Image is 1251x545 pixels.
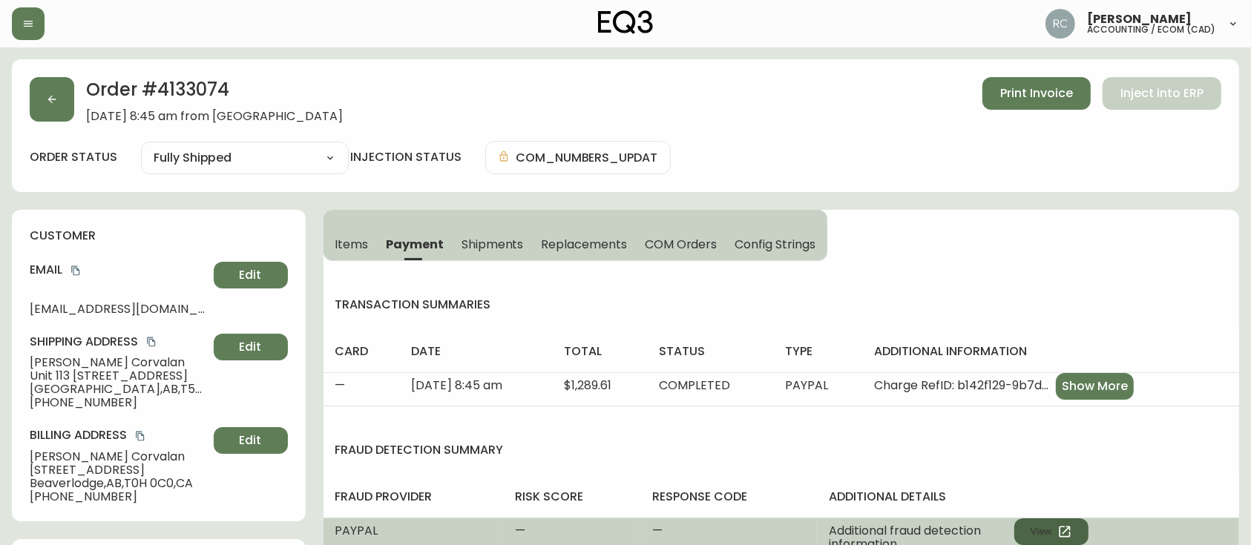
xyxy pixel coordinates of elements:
h4: fraud provider [335,489,492,505]
h4: injection status [350,149,462,165]
span: Payment [386,237,444,252]
span: [PERSON_NAME] Corvalan [30,450,208,463]
span: [EMAIL_ADDRESS][DOMAIN_NAME] [30,303,208,316]
h4: status [659,343,761,360]
span: Show More [1062,378,1128,394]
span: Edit [240,267,262,283]
button: copy [144,334,159,349]
button: Show More [1056,373,1134,400]
h4: Email [30,262,208,278]
button: Edit [214,427,288,454]
span: [PERSON_NAME] Corvalan [30,356,208,369]
h4: Shipping Address [30,334,208,350]
span: Unit 113 [STREET_ADDRESS] [30,369,208,383]
h4: date [411,343,540,360]
span: — [652,522,663,539]
span: [DATE] 8:45 am from [GEOGRAPHIC_DATA] [86,110,343,123]
h4: response code [652,489,805,505]
h4: total [564,343,635,360]
button: copy [133,429,148,443]
h5: accounting / ecom (cad) [1087,25,1215,34]
span: Config Strings [735,237,815,252]
span: $1,289.61 [564,377,611,394]
span: [GEOGRAPHIC_DATA] , AB , T5H 0K1 , CA [30,383,208,396]
h4: fraud detection summary [324,442,1240,458]
span: Edit [240,339,262,355]
span: Items [335,237,369,252]
span: COMPLETED [659,377,730,394]
span: — [515,522,525,539]
h4: customer [30,228,288,244]
span: [DATE] 8:45 am [411,377,502,394]
h4: additional information [874,343,1227,360]
img: logo [598,10,653,34]
span: Beaverlodge , AB , T0H 0C0 , CA [30,477,208,490]
h4: risk score [515,489,628,505]
h4: Billing Address [30,427,208,443]
span: PAYPAL [785,377,828,394]
span: Charge RefID: b142f129-9b7d-4c18-bea5-7366c6e2c1c1 [874,379,1050,392]
span: Shipments [462,237,524,252]
button: Edit [214,334,288,360]
span: Print Invoice [1000,85,1073,102]
button: Print Invoice [982,77,1091,110]
img: f4ba4e02bd060be8f1386e3ca455bd0e [1045,9,1075,39]
h4: additional details [829,489,1227,505]
button: copy [68,263,83,278]
button: Edit [214,262,288,288]
span: Replacements [541,237,626,252]
span: — [335,377,346,394]
label: order status [30,149,117,165]
h4: card [335,343,387,360]
h4: type [785,343,850,360]
h4: transaction summaries [324,297,1240,313]
span: COM Orders [645,237,718,252]
span: [PHONE_NUMBER] [30,490,208,503]
span: Edit [240,432,262,449]
span: PAYPAL [335,522,378,539]
button: View [1014,518,1089,545]
span: [PERSON_NAME] [1087,13,1192,25]
h2: Order # 4133074 [86,77,343,110]
span: [STREET_ADDRESS] [30,463,208,477]
span: [PHONE_NUMBER] [30,396,208,409]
